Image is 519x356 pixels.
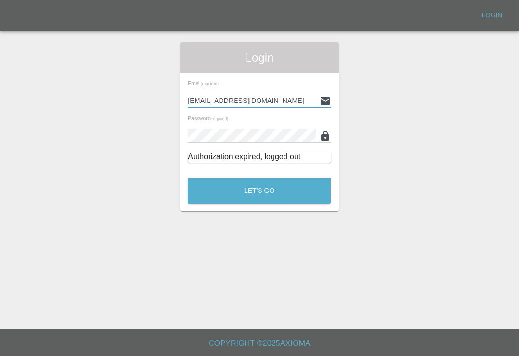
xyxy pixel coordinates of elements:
[8,337,511,350] h6: Copyright © 2025 Axioma
[201,82,219,86] small: (required)
[188,50,331,65] span: Login
[188,178,331,204] button: Let's Go
[477,8,507,23] a: Login
[188,80,219,86] span: Email
[188,115,228,121] span: Password
[188,151,331,163] div: Authorization expired, logged out
[210,117,228,121] small: (required)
